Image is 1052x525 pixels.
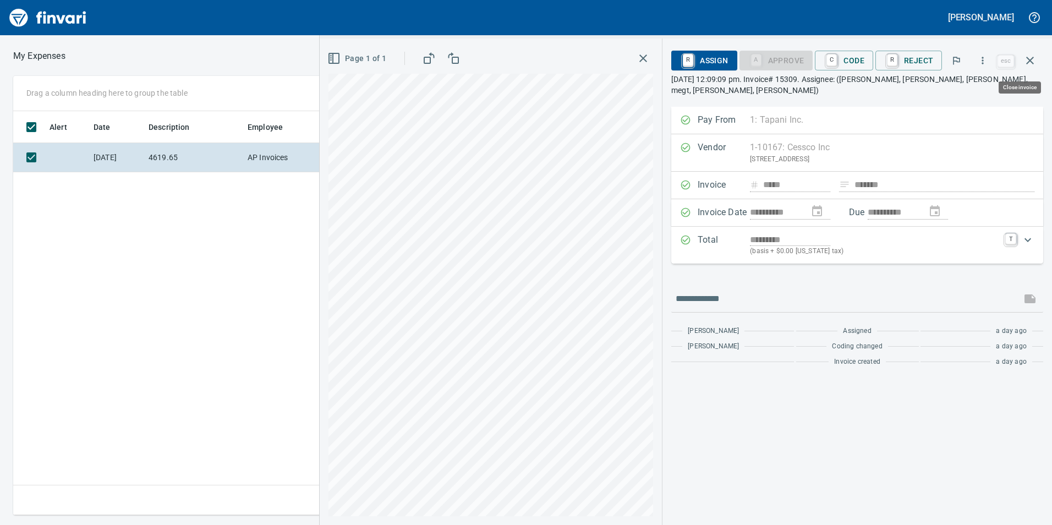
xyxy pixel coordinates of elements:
td: AP Invoices [243,143,326,172]
button: More [971,48,995,73]
a: R [887,54,897,66]
a: esc [998,55,1014,67]
p: [DATE] 12:09:09 pm. Invoice# 15309. Assignee: ([PERSON_NAME], [PERSON_NAME], [PERSON_NAME], megt,... [671,74,1043,96]
span: Date [94,121,111,134]
span: Coding changed [832,341,882,352]
span: Description [149,121,190,134]
p: My Expenses [13,50,65,63]
nav: breadcrumb [13,50,65,63]
div: Expand [671,227,1043,264]
span: [PERSON_NAME] [688,341,739,352]
span: a day ago [996,357,1027,368]
a: R [683,54,693,66]
button: Flag [944,48,968,73]
span: [PERSON_NAME] [688,326,739,337]
button: Page 1 of 1 [325,48,391,69]
span: Alert [50,121,67,134]
span: Assigned [843,326,871,337]
a: T [1005,233,1016,244]
span: a day ago [996,341,1027,352]
span: Reject [884,51,933,70]
button: RAssign [671,51,737,70]
span: Employee [248,121,297,134]
span: Page 1 of 1 [330,52,386,65]
span: Invoice created [834,357,880,368]
img: Finvari [7,4,89,31]
p: Drag a column heading here to group the table [26,87,188,99]
h5: [PERSON_NAME] [948,12,1014,23]
p: (basis + $0.00 [US_STATE] tax) [750,246,999,257]
p: Total [698,233,750,257]
a: C [826,54,837,66]
td: [DATE] [89,143,144,172]
span: Code [824,51,864,70]
button: RReject [875,51,942,70]
span: This records your message into the invoice and notifies anyone mentioned [1017,286,1043,312]
span: Assign [680,51,728,70]
button: CCode [815,51,873,70]
div: Coding Required [739,55,813,64]
td: 4619.65 [144,143,243,172]
span: Alert [50,121,81,134]
span: Date [94,121,125,134]
span: a day ago [996,326,1027,337]
span: Employee [248,121,283,134]
span: Description [149,121,204,134]
button: [PERSON_NAME] [945,9,1017,26]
